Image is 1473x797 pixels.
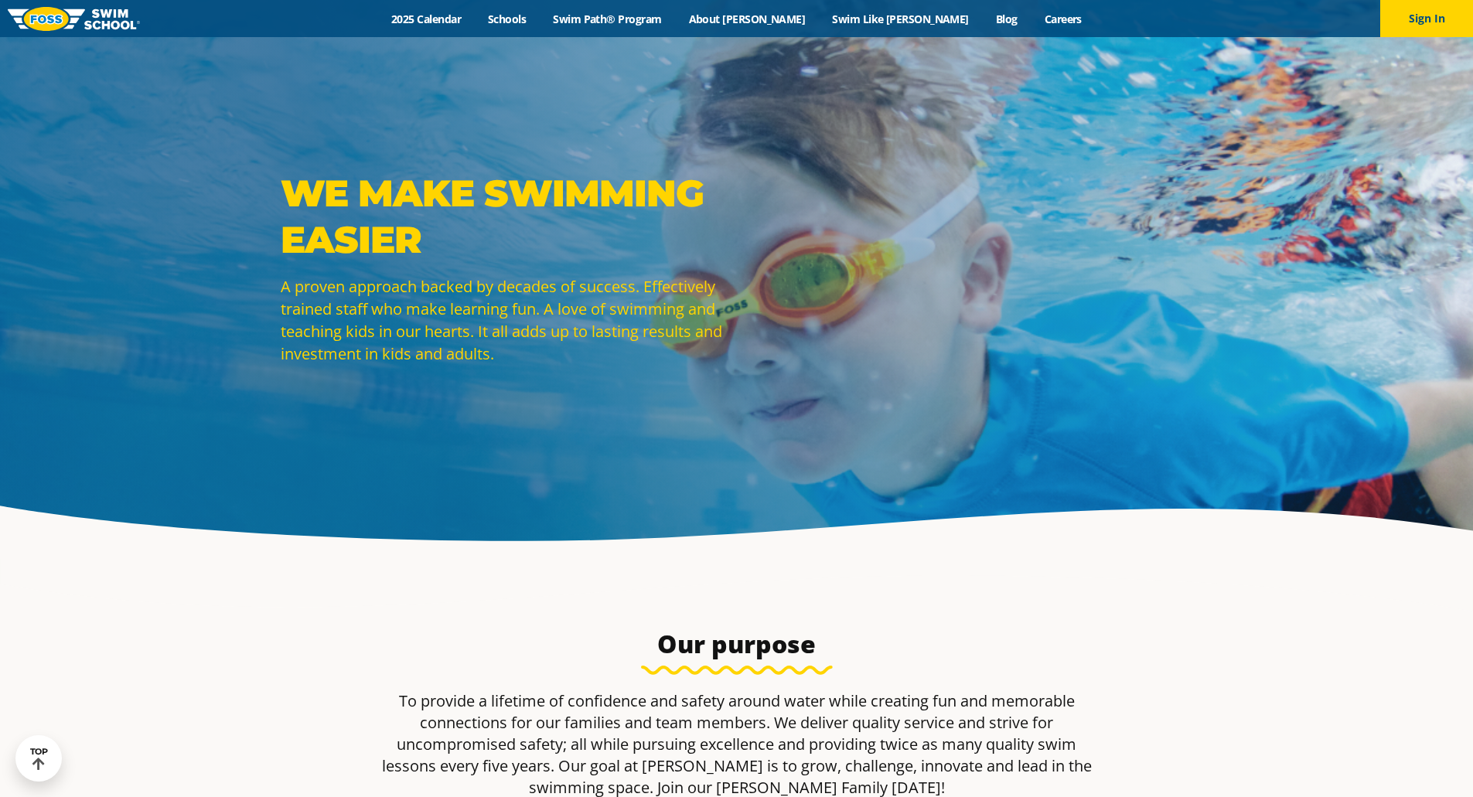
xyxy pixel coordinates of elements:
div: TOP [30,747,48,771]
a: Schools [475,12,540,26]
a: Swim Path® Program [540,12,675,26]
p: WE MAKE SWIMMING EASIER [281,170,729,263]
a: Careers [1031,12,1095,26]
a: Blog [982,12,1031,26]
p: A proven approach backed by decades of success. Effectively trained staff who make learning fun. ... [281,275,729,365]
a: 2025 Calendar [378,12,475,26]
h3: Our purpose [372,628,1102,659]
a: Swim Like [PERSON_NAME] [819,12,983,26]
img: FOSS Swim School Logo [8,7,140,31]
a: About [PERSON_NAME] [675,12,819,26]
